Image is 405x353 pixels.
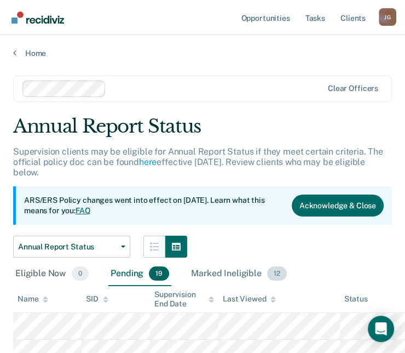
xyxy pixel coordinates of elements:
div: Clear officers [328,84,378,93]
div: Open Intercom Messenger [368,316,394,342]
img: Recidiviz [11,12,64,24]
button: Acknowledge & Close [292,195,384,217]
button: Annual Report Status [13,236,130,258]
div: Name [18,294,48,304]
div: Annual Report Status [13,115,392,146]
div: Pending19 [108,262,171,286]
a: here [139,157,157,167]
span: 12 [267,266,287,281]
p: ARS/ERS Policy changes went into effect on [DATE]. Learn what this means for you: [24,195,283,217]
a: FAQ [76,206,91,215]
span: Annual Report Status [18,242,117,252]
div: Marked Ineligible12 [189,262,288,286]
div: Supervision End Date [154,290,214,309]
a: Home [13,48,392,58]
div: Last Viewed [223,294,276,304]
span: 19 [149,266,169,281]
div: SID [86,294,108,304]
div: Eligible Now0 [13,262,91,286]
button: Profile dropdown button [379,8,396,26]
span: 0 [72,266,89,281]
div: J G [379,8,396,26]
div: Status [344,294,368,304]
p: Supervision clients may be eligible for Annual Report Status if they meet certain criteria. The o... [13,146,383,178]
